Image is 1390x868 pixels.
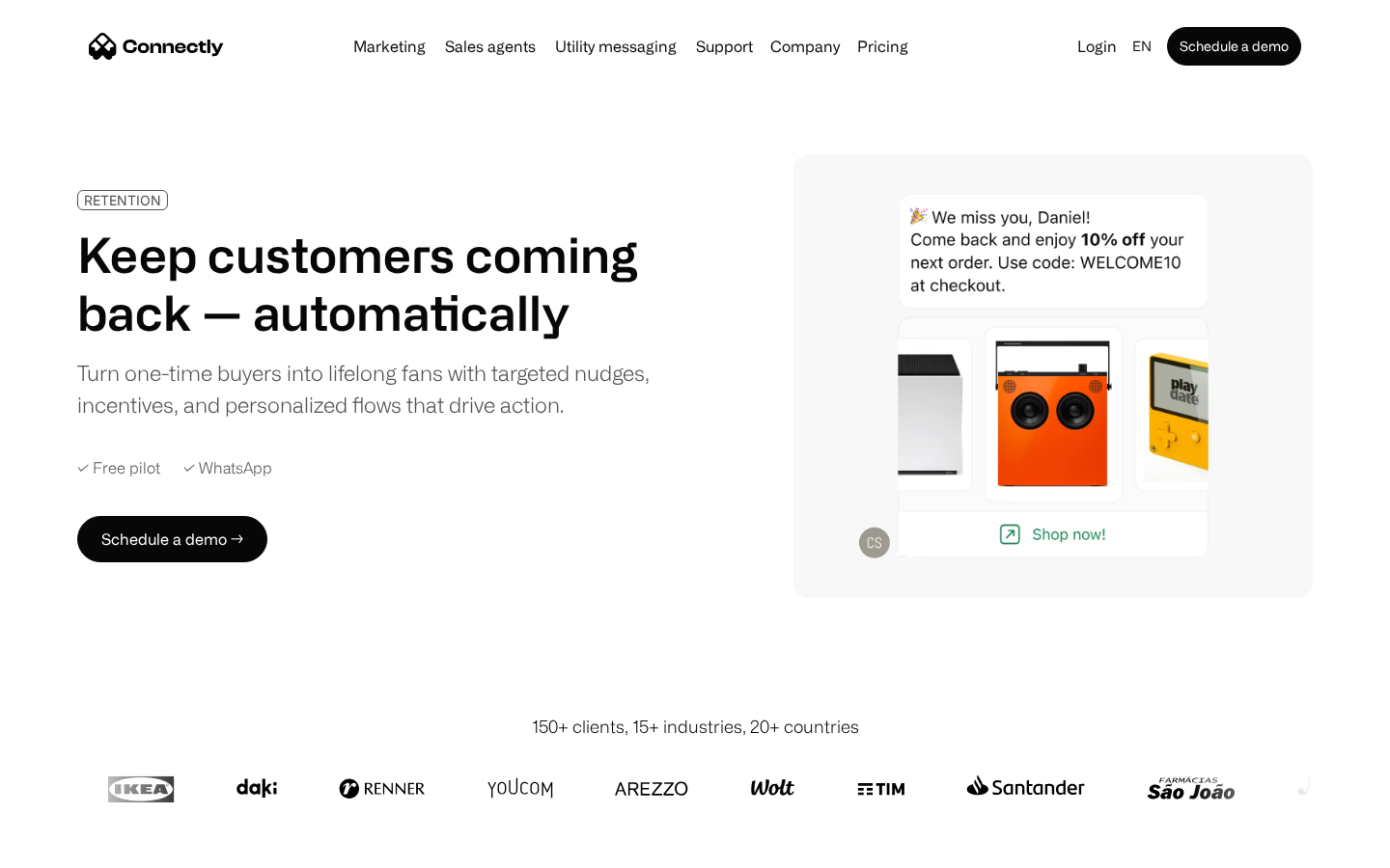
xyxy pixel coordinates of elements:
[770,33,840,60] div: Company
[849,39,916,54] a: Pricing
[19,832,116,861] aside: Language selected: English
[437,39,543,54] a: Sales agents
[1167,27,1301,66] a: Schedule a demo
[1132,33,1152,60] div: en
[39,834,116,861] ul: Language list
[77,516,267,562] a: Schedule a demo →
[77,357,664,420] div: Turn one-time buyers into lifelong fans with targeted nudges, incentives, and personalized flows ...
[346,39,433,54] a: Marketing
[532,714,859,740] div: 150+ clients, 15+ industries, 20+ countries
[688,39,761,54] a: Support
[1070,33,1125,60] a: Login
[77,459,160,477] div: ✓ Free pilot
[547,39,684,54] a: Utility messaging
[183,459,272,477] div: ✓ WhatsApp
[77,226,664,341] h1: Keep customers coming back — automatically
[84,193,161,207] div: RETENTION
